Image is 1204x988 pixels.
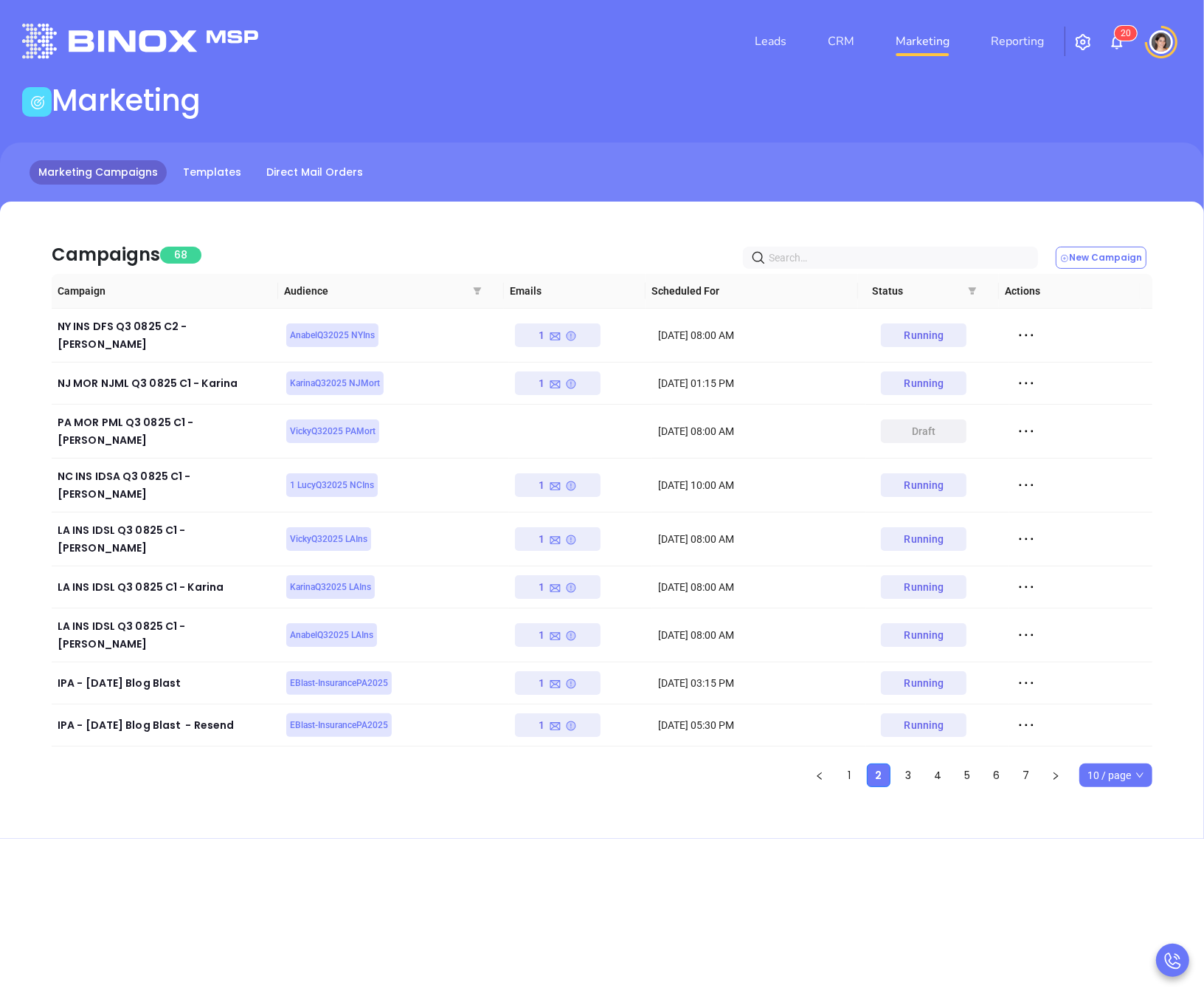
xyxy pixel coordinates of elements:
[58,467,274,503] div: NC INS IDSA Q3 0825 C1 - [PERSON_NAME]
[52,241,160,268] div: Campaigns
[1044,764,1068,787] li: Next Page
[904,575,944,599] div: Running
[904,323,944,347] div: Running
[58,617,274,653] div: LA INS IDSL Q3 0825 C1 - [PERSON_NAME]
[658,717,861,733] div: [DATE] 05:30 PM
[52,83,201,118] h1: Marketing
[290,327,375,343] span: AnabelQ32025 NYIns
[904,671,944,695] div: Running
[968,287,977,295] span: filter
[290,477,374,493] span: 1 LucyQ32025 NCIns
[658,477,861,493] div: [DATE] 10:00 AM
[58,318,274,353] div: NY INS DFS Q3 0825 C2 - [PERSON_NAME]
[290,579,371,595] span: KarinaQ32025 LAIns
[658,375,861,391] div: [DATE] 01:15 PM
[473,287,482,295] span: filter
[58,521,274,557] div: LA INS IDSL Q3 0825 C1 - [PERSON_NAME]
[58,578,274,596] div: LA INS IDSL Q3 0825 C1 - Karina
[58,716,274,734] div: IPA - [DATE] Blog Blast - Resend
[873,283,994,299] span: Status
[539,713,576,737] div: 1
[658,579,861,595] div: [DATE] 08:00 AM
[1115,26,1137,41] sup: 20
[539,473,576,497] div: 1
[290,423,376,439] span: VickyQ32025 PAMort
[808,764,831,787] li: Previous Page
[257,160,372,185] a: Direct Mail Orders
[174,160,250,185] a: Templates
[1051,772,1060,781] span: right
[658,531,861,547] div: [DATE] 08:00 AM
[965,274,980,308] span: filter
[22,24,258,58] img: logo
[986,764,1008,786] a: 6
[912,419,936,443] div: draft
[999,274,1141,309] th: Actions
[58,414,274,449] div: PA MOR PML Q3 0825 C1 - [PERSON_NAME]
[30,160,167,185] a: Marketing Campaigns
[1056,247,1146,269] button: New Campaign
[290,375,380,391] span: KarinaQ32025 NJMort
[290,627,373,643] span: AnabelQ32025 LAIns
[470,274,485,308] span: filter
[822,27,860,56] a: CRM
[290,531,367,547] span: VickyQ32025 LAIns
[1079,764,1152,787] div: Page Size
[58,674,274,692] div: IPA - [DATE] Blog Blast
[539,623,576,647] div: 1
[539,371,576,395] div: 1
[1014,764,1038,787] li: 7
[290,717,388,733] span: EBlast-InsurancePA2025
[956,764,978,786] a: 5
[539,527,576,551] div: 1
[539,671,576,695] div: 1
[749,27,792,56] a: Leads
[904,623,944,647] div: Running
[985,27,1050,56] a: Reporting
[539,575,576,599] div: 1
[926,764,949,787] li: 4
[904,527,944,551] div: Running
[160,247,201,264] span: 68
[646,274,857,309] th: Scheduled For
[985,764,1008,787] li: 6
[896,764,920,787] li: 3
[1074,33,1092,51] img: iconSetting
[658,627,861,643] div: [DATE] 08:00 AM
[1044,764,1068,787] button: right
[52,274,278,309] th: Campaign
[284,283,499,299] span: Audience
[658,675,861,691] div: [DATE] 03:15 PM
[955,764,979,787] li: 5
[868,764,890,786] a: 2
[1126,28,1131,38] span: 0
[815,772,824,781] span: left
[1108,33,1126,51] img: iconNotification
[927,764,949,786] a: 4
[290,675,388,691] span: EBlast-InsurancePA2025
[904,371,944,395] div: Running
[504,274,646,309] th: Emails
[1149,30,1173,54] img: user
[1121,28,1126,38] span: 2
[838,764,860,786] a: 1
[808,764,831,787] button: left
[897,764,919,786] a: 3
[1087,764,1144,786] span: 10 / page
[904,473,944,497] div: Running
[890,27,955,56] a: Marketing
[769,250,1018,266] input: Search…
[1015,764,1037,786] a: 7
[658,327,861,343] div: [DATE] 08:00 AM
[904,713,944,737] div: Running
[539,323,576,347] div: 1
[867,764,890,787] li: 2
[58,374,274,392] div: NJ MOR NJML Q3 0825 C1 - Karina
[658,423,861,439] div: [DATE] 08:00 AM
[837,764,861,787] li: 1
